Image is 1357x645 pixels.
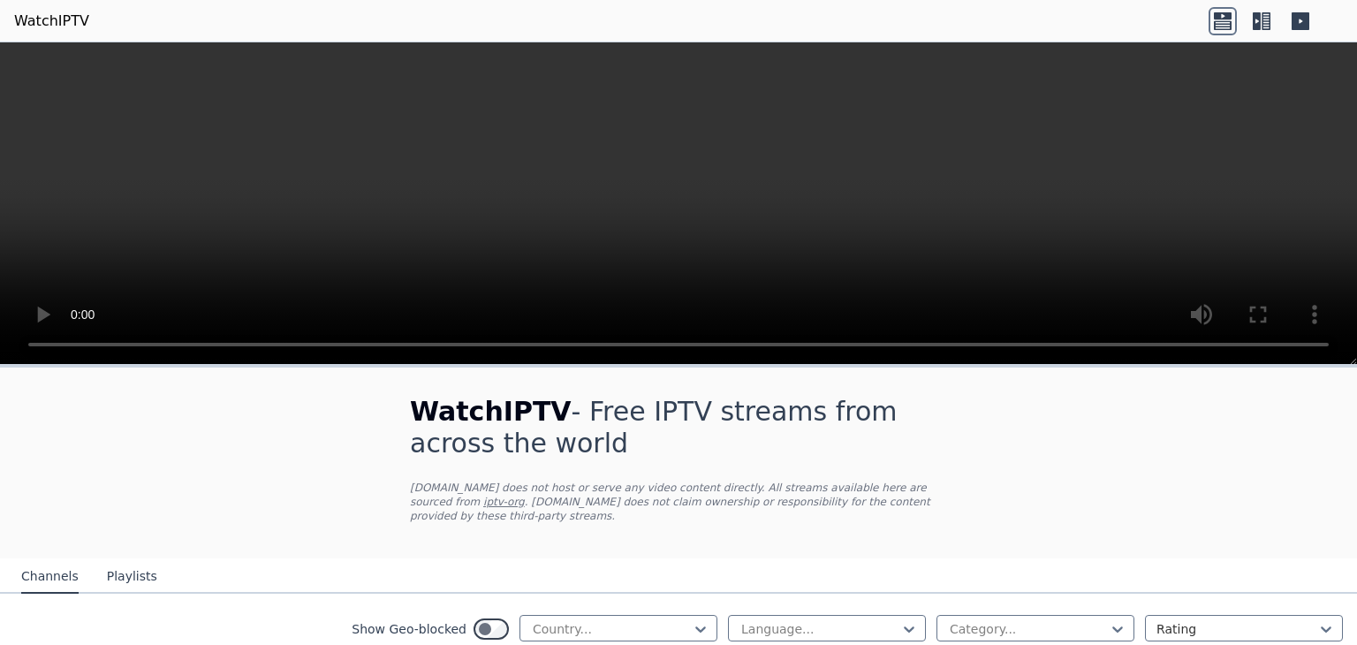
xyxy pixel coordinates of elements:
span: WatchIPTV [410,396,572,427]
button: Playlists [107,560,157,594]
h1: - Free IPTV streams from across the world [410,396,947,459]
label: Show Geo-blocked [352,620,466,638]
a: WatchIPTV [14,11,89,32]
p: [DOMAIN_NAME] does not host or serve any video content directly. All streams available here are s... [410,481,947,523]
button: Channels [21,560,79,594]
a: iptv-org [483,496,525,508]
